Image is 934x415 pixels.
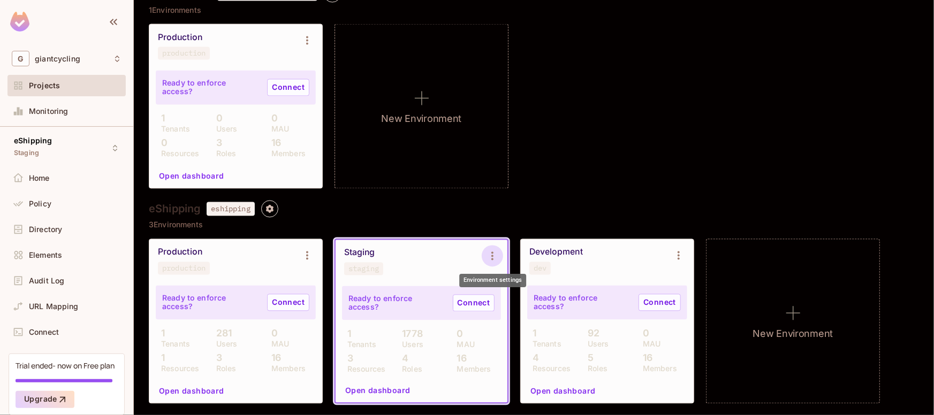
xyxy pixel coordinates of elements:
p: 1 [156,353,165,364]
div: Production [158,32,202,43]
p: 0 [211,113,223,124]
p: Tenants [156,340,190,349]
p: 16 [452,353,467,364]
p: Tenants [527,340,561,349]
span: eshipping [207,202,254,216]
p: Ready to enforce access? [534,294,630,311]
p: Resources [342,365,385,374]
div: Production [158,247,202,258]
div: Environment settings [459,274,526,287]
span: G [12,51,29,66]
button: Open dashboard [341,382,415,399]
p: Members [266,365,306,373]
p: 3 Environments [149,221,919,229]
p: 1 [156,113,165,124]
p: Roles [582,365,608,373]
span: Audit Log [29,276,64,285]
span: Elements [29,251,62,259]
p: Roles [211,150,237,158]
p: Tenants [156,125,190,134]
p: 281 [211,328,232,339]
button: Open dashboard [155,168,229,185]
a: Connect [267,294,309,311]
p: 0 [266,328,278,339]
p: MAU [266,125,289,134]
span: Project settings [261,206,278,216]
a: Connect [267,79,309,96]
p: 1778 [397,329,423,340]
p: 0 [637,328,649,339]
p: Users [211,340,238,349]
p: 5 [582,353,594,364]
p: Roles [211,365,237,373]
button: Environment settings [668,245,689,266]
p: 16 [637,353,652,364]
button: Open dashboard [526,383,600,400]
div: production [162,49,206,58]
span: Policy [29,199,51,208]
p: Ready to enforce access? [162,79,259,96]
p: Users [211,125,238,134]
span: Directory [29,225,62,234]
p: 4 [527,353,539,364]
p: 16 [266,353,281,364]
p: Resources [156,150,199,158]
a: Connect [453,295,495,312]
button: Upgrade [16,391,74,408]
p: Ready to enforce access? [348,295,444,312]
p: 1 [156,328,165,339]
span: Projects [29,81,60,90]
span: Staging [14,149,39,157]
p: 0 [266,113,278,124]
p: Members [637,365,677,373]
p: Members [266,150,306,158]
h4: eShipping [149,203,200,216]
p: Roles [397,365,422,374]
p: Users [582,340,609,349]
div: production [162,264,206,273]
p: Resources [527,365,571,373]
p: Ready to enforce access? [162,294,259,311]
div: staging [348,265,379,273]
p: 1 [527,328,536,339]
p: Users [397,341,423,349]
p: 0 [156,138,168,149]
p: 4 [397,353,408,364]
p: 16 [266,138,281,149]
p: 1 Environments [149,6,919,14]
span: Workspace: giantcycling [35,55,80,63]
span: Monitoring [29,107,69,116]
span: Connect [29,328,59,336]
p: 1 [342,329,351,340]
p: Resources [156,365,199,373]
button: Environment settings [297,30,318,51]
p: Members [452,365,491,374]
p: 0 [452,329,464,340]
p: 3 [342,353,353,364]
p: 92 [582,328,599,339]
h1: New Environment [753,326,833,342]
p: 3 [211,353,222,364]
button: Open dashboard [155,383,229,400]
span: eShipping [14,136,52,145]
div: Development [529,247,583,258]
a: Connect [639,294,681,311]
p: Tenants [342,341,376,349]
button: Environment settings [297,245,318,266]
div: Staging [344,248,375,258]
h1: New Environment [382,111,462,127]
button: Environment settings [482,245,503,267]
p: MAU [266,340,289,349]
img: SReyMgAAAABJRU5ErkJggg== [10,12,29,32]
p: MAU [452,341,475,349]
span: URL Mapping [29,302,79,311]
div: dev [534,264,546,273]
div: Trial ended- now on Free plan [16,360,115,371]
p: 3 [211,138,222,149]
p: MAU [637,340,660,349]
span: Home [29,174,50,182]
